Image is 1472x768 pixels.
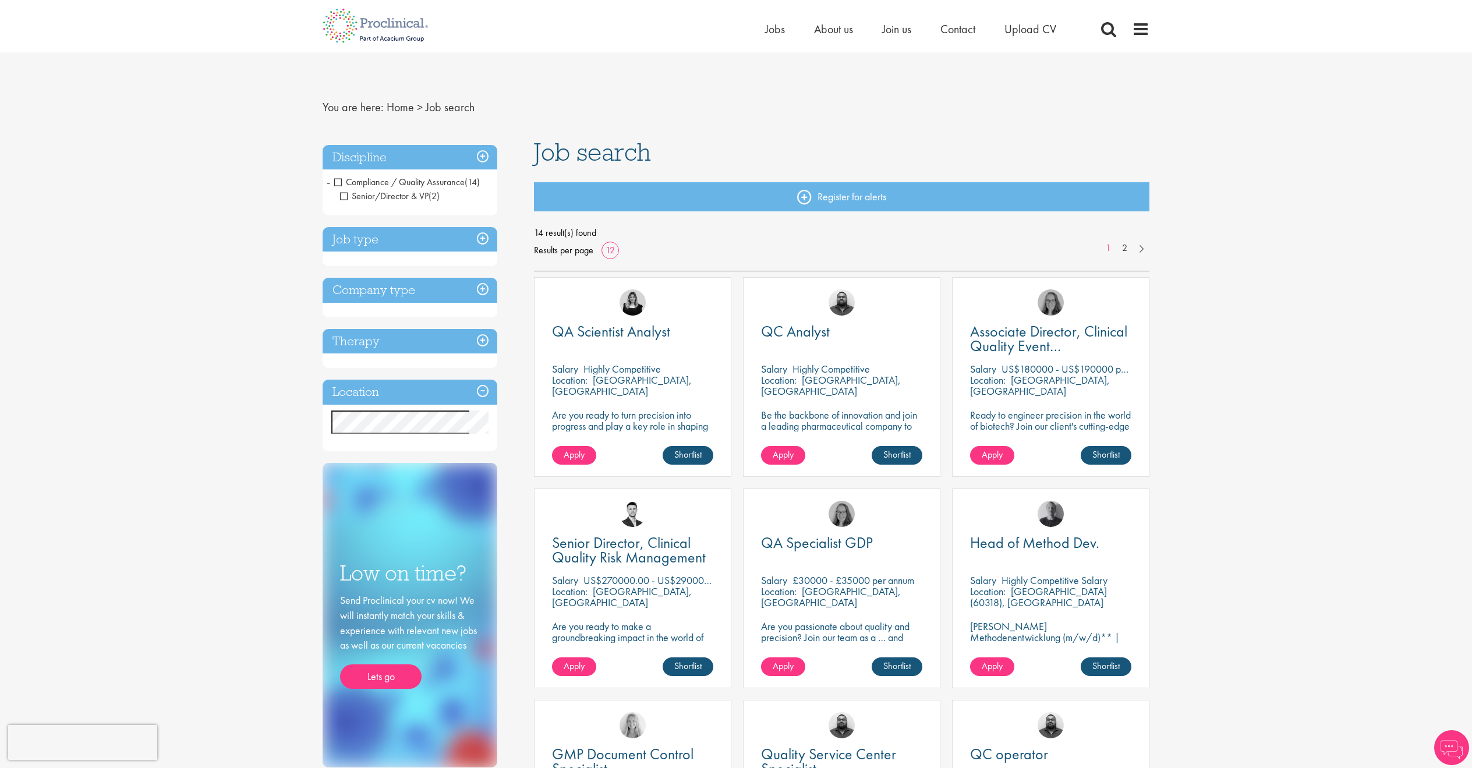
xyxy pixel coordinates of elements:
span: Compliance / Quality Assurance [334,176,465,188]
p: [GEOGRAPHIC_DATA], [GEOGRAPHIC_DATA] [761,585,901,609]
p: [GEOGRAPHIC_DATA], [GEOGRAPHIC_DATA] [552,373,692,398]
span: - [327,173,330,190]
span: Salary [761,362,787,376]
span: Apply [773,660,794,672]
span: QC Analyst [761,321,830,341]
a: Shortlist [663,446,713,465]
a: 2 [1116,242,1133,255]
img: Joshua Godden [620,501,646,527]
a: breadcrumb link [387,100,414,115]
span: Upload CV [1004,22,1056,37]
div: Company type [323,278,497,303]
span: QA Specialist GDP [761,533,873,553]
span: QC operator [970,744,1048,764]
p: US$180000 - US$190000 per annum [1002,362,1158,376]
span: Job search [534,136,651,168]
img: Ashley Bennett [829,712,855,738]
a: 12 [601,244,619,256]
p: Are you ready to make a groundbreaking impact in the world of biotechnology? Join a growing compa... [552,621,713,676]
span: Apply [564,660,585,672]
div: Send Proclinical your cv now! We will instantly match your skills & experience with relevant new ... [340,593,480,689]
a: Apply [761,446,805,465]
span: Job search [426,100,475,115]
span: Compliance / Quality Assurance [334,176,480,188]
span: Senior Director, Clinical Quality Risk Management [552,533,706,567]
a: QA Specialist GDP [761,536,922,550]
p: Are you ready to turn precision into progress and play a key role in shaping the future of pharma... [552,409,713,443]
p: £30000 - £35000 per annum [792,574,914,587]
a: QC Analyst [761,324,922,339]
span: Location: [761,373,797,387]
a: Jobs [765,22,785,37]
span: Apply [773,448,794,461]
p: Are you passionate about quality and precision? Join our team as a … and help ensure top-tier sta... [761,621,922,665]
p: [GEOGRAPHIC_DATA] (60318), [GEOGRAPHIC_DATA] [970,585,1107,609]
span: QA Scientist Analyst [552,321,670,341]
img: Ashley Bennett [829,289,855,316]
a: Felix Zimmer [1038,501,1064,527]
p: [GEOGRAPHIC_DATA], [GEOGRAPHIC_DATA] [552,585,692,609]
span: Associate Director, Clinical Quality Event Management (GCP) [970,321,1127,370]
span: Apply [982,660,1003,672]
h3: Discipline [323,145,497,170]
p: Highly Competitive [792,362,870,376]
a: Lets go [340,664,422,689]
p: US$270000.00 - US$290000.00 per annum [583,574,768,587]
span: Results per page [534,242,593,259]
span: > [417,100,423,115]
a: Shortlist [1081,657,1131,676]
a: Register for alerts [534,182,1150,211]
a: Shortlist [663,657,713,676]
h3: Therapy [323,329,497,354]
a: Apply [552,657,596,676]
p: Be the backbone of innovation and join a leading pharmaceutical company to help keep life-changin... [761,409,922,454]
a: Contact [940,22,975,37]
img: Ingrid Aymes [829,501,855,527]
a: Apply [970,446,1014,465]
a: QC operator [970,747,1131,762]
a: Shortlist [872,657,922,676]
a: QA Scientist Analyst [552,324,713,339]
span: Apply [982,448,1003,461]
p: Highly Competitive [583,362,661,376]
img: Ingrid Aymes [1038,289,1064,316]
a: Apply [970,657,1014,676]
a: 1 [1100,242,1117,255]
span: (14) [465,176,480,188]
a: Apply [552,446,596,465]
h3: Low on time? [340,562,480,585]
h3: Location [323,380,497,405]
span: You are here: [323,100,384,115]
span: Senior/Director & VP [340,190,429,202]
span: Apply [564,448,585,461]
a: Shortlist [872,446,922,465]
img: Molly Colclough [620,289,646,316]
span: Senior/Director & VP [340,190,440,202]
span: Location: [761,585,797,598]
a: Apply [761,657,805,676]
h3: Job type [323,227,497,252]
span: 14 result(s) found [534,224,1150,242]
span: Salary [552,574,578,587]
a: Associate Director, Clinical Quality Event Management (GCP) [970,324,1131,353]
a: About us [814,22,853,37]
span: Location: [552,585,588,598]
img: Chatbot [1434,730,1469,765]
span: Location: [970,585,1006,598]
span: Salary [970,574,996,587]
p: [PERSON_NAME] Methodenentwicklung (m/w/d)** | Dauerhaft | Biowissenschaften | [GEOGRAPHIC_DATA] (... [970,621,1131,676]
img: Shannon Briggs [620,712,646,738]
p: [GEOGRAPHIC_DATA], [GEOGRAPHIC_DATA] [970,373,1110,398]
a: Ashley Bennett [1038,712,1064,738]
p: Ready to engineer precision in the world of biotech? Join our client's cutting-edge team and play... [970,409,1131,465]
a: Shortlist [1081,446,1131,465]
